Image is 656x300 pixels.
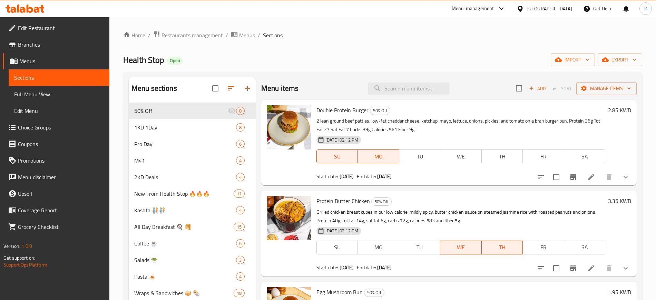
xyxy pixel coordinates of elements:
[567,242,603,252] span: SA
[267,105,311,149] img: Double Protein Burger
[323,137,361,143] span: [DATE] 02:12 PM
[223,80,239,97] span: Sort sections
[617,260,634,277] button: show more
[3,53,109,69] a: Menus
[484,242,520,252] span: TH
[526,83,548,94] span: Add item
[320,152,355,162] span: SU
[316,149,358,163] button: SU
[551,54,595,66] button: import
[134,107,228,115] div: 50% Off
[129,202,256,219] div: Kashta 🧑🏼‍🤝‍🧑🏼🧑🏼‍🤝‍🧑🏼4
[358,241,399,254] button: MO
[21,242,32,251] span: 1.0.0
[532,169,549,185] button: sort-choices
[18,173,104,181] span: Menu disclaimer
[236,273,244,280] span: 4
[123,31,642,40] nav: breadcrumb
[231,31,255,40] a: Menus
[167,57,183,65] div: Open
[377,263,392,272] b: [DATE]
[443,152,479,162] span: WE
[129,119,256,136] div: 1KD 1Day8
[601,260,617,277] button: delete
[526,83,548,94] button: Add
[528,85,547,93] span: Add
[3,152,109,169] a: Promotions
[512,81,526,96] span: Select section
[234,290,244,297] span: 18
[14,90,104,98] span: Full Menu View
[565,260,581,277] button: Branch-specific-item
[236,124,244,131] span: 8
[134,123,236,132] span: 1KD 1Day
[129,103,256,119] div: 50% Off8
[239,31,255,39] span: Menus
[134,190,234,198] span: New From Health Stop 🔥🔥🔥
[370,107,390,115] span: 50% Off
[134,289,234,297] span: Wraps & Sandwiches 🥪 🌯
[234,289,245,297] div: items
[621,264,630,272] svg: Show Choices
[452,4,494,13] div: Menu-management
[608,196,631,206] h6: 3.35 KWD
[617,169,634,185] button: show more
[263,31,283,39] span: Sections
[3,260,47,269] a: Support.OpsPlatform
[236,207,244,214] span: 4
[316,263,339,272] span: Start date:
[443,242,479,252] span: WE
[576,82,637,95] button: Manage items
[316,117,605,134] p: 2 lean ground beef patties, low-fat cheddar cheese, ketchup, mayo, lettuce, onions, pickles, and ...
[236,272,245,281] div: items
[134,223,234,231] span: All Day Breakfast 🍳 🥞
[19,57,104,65] span: Menus
[644,5,647,12] span: K
[208,81,223,96] span: Select all sections
[129,185,256,202] div: New From Health Stop 🔥🔥🔥11
[316,172,339,181] span: Start date:
[603,56,637,64] span: export
[567,152,603,162] span: SA
[3,242,20,251] span: Version:
[621,173,630,181] svg: Show Choices
[226,31,228,39] li: /
[129,252,256,268] div: Salads 🥗3
[372,198,391,206] span: 50% Off
[3,253,35,262] span: Get support on:
[364,289,384,297] span: 50% Off
[371,197,392,206] div: 50% Off
[134,256,236,264] span: Salads 🥗
[131,83,177,94] h2: Menu sections
[129,219,256,235] div: All Day Breakfast 🍳 🥞15
[357,172,376,181] span: End date:
[548,83,576,94] span: Select section first
[258,31,260,39] li: /
[481,149,523,163] button: TH
[316,241,358,254] button: SU
[361,242,396,252] span: MO
[316,208,605,225] p: Grilled chicken breast cubes in our low calorie, mildly spicy, butter chicken sauce on steamed ja...
[402,242,438,252] span: TU
[368,83,449,95] input: search
[522,241,564,254] button: FR
[236,239,245,248] div: items
[18,24,104,32] span: Edit Restaurant
[236,240,244,247] span: 6
[236,141,244,147] span: 6
[532,260,549,277] button: sort-choices
[134,206,236,214] span: Kashta 🧑🏼‍🤝‍🧑🏼🧑🏼‍🤝‍🧑🏼
[484,152,520,162] span: TH
[261,83,299,94] h2: Menu items
[236,123,245,132] div: items
[316,105,369,115] span: Double Protein Burger
[267,196,311,240] img: Protein Butter Chicken
[236,157,244,164] span: 4
[564,149,605,163] button: SA
[14,107,104,115] span: Edit Menu
[129,268,256,285] div: Pasta 🍝4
